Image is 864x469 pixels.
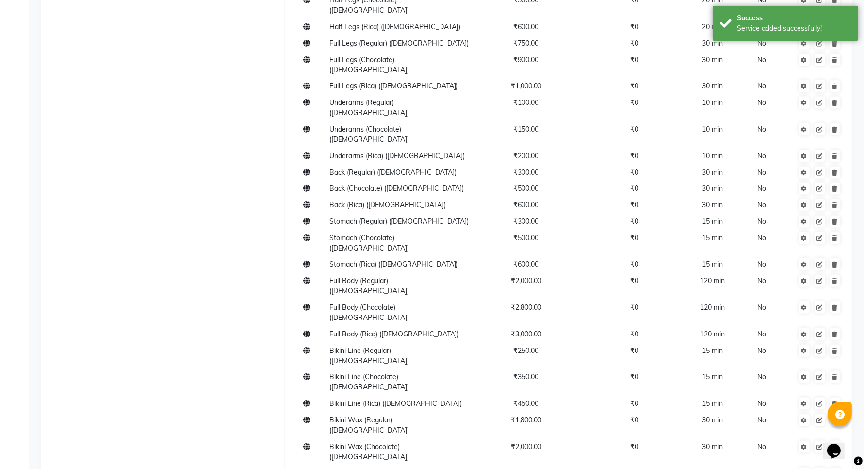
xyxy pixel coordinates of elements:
span: ₹0 [630,82,638,90]
span: Stomach (Chocolate) ([DEMOGRAPHIC_DATA]) [330,234,409,252]
span: 15 min [702,399,723,408]
span: 120 min [700,276,725,285]
span: Full Body (Chocolate) ([DEMOGRAPHIC_DATA]) [330,303,409,322]
span: ₹0 [630,184,638,193]
div: Service added successfully! [737,23,851,33]
span: ₹250.00 [514,346,539,355]
span: ₹0 [630,168,638,177]
span: No [757,82,766,90]
span: No [757,184,766,193]
span: ₹0 [630,234,638,242]
span: 120 min [700,330,725,338]
span: ₹0 [630,399,638,408]
span: ₹500.00 [514,234,539,242]
iframe: chat widget [823,430,854,459]
span: 120 min [700,303,725,312]
span: Full Legs (Regular) ([DEMOGRAPHIC_DATA]) [330,39,469,48]
span: 30 min [702,55,723,64]
span: No [757,168,766,177]
span: Bikini Wax (Chocolate) ([DEMOGRAPHIC_DATA]) [330,442,409,461]
span: 30 min [702,416,723,424]
span: 15 min [702,217,723,226]
span: No [757,372,766,381]
span: ₹0 [630,346,638,355]
span: Back (Chocolate) ([DEMOGRAPHIC_DATA]) [330,184,464,193]
span: ₹300.00 [514,168,539,177]
span: ₹0 [630,125,638,134]
span: 15 min [702,372,723,381]
span: ₹350.00 [514,372,539,381]
span: Full Body (Regular) ([DEMOGRAPHIC_DATA]) [330,276,409,295]
span: ₹100.00 [514,98,539,107]
span: ₹0 [630,151,638,160]
span: Full Legs (Rica) ([DEMOGRAPHIC_DATA]) [330,82,458,90]
span: ₹0 [630,330,638,338]
span: ₹600.00 [514,201,539,209]
span: ₹150.00 [514,125,539,134]
span: No [757,151,766,160]
span: No [757,330,766,338]
span: Bikini Line (Chocolate) ([DEMOGRAPHIC_DATA]) [330,372,409,391]
span: 20 min [702,22,723,31]
span: 15 min [702,346,723,355]
span: ₹0 [630,303,638,312]
span: No [757,276,766,285]
span: ₹0 [630,39,638,48]
span: 30 min [702,168,723,177]
span: ₹0 [630,372,638,381]
span: 30 min [702,442,723,451]
span: No [757,98,766,107]
span: ₹1,000.00 [511,82,541,90]
span: Half Legs (Rica) ([DEMOGRAPHIC_DATA]) [330,22,461,31]
span: 10 min [702,125,723,134]
span: ₹300.00 [514,217,539,226]
span: No [757,303,766,312]
span: Full Legs (Chocolate) ([DEMOGRAPHIC_DATA]) [330,55,409,74]
span: No [757,39,766,48]
span: ₹0 [630,98,638,107]
span: ₹600.00 [514,260,539,268]
span: 10 min [702,98,723,107]
span: No [757,234,766,242]
span: ₹2,000.00 [511,442,541,451]
span: ₹2,800.00 [511,303,541,312]
span: ₹3,000.00 [511,330,541,338]
span: No [757,125,766,134]
span: ₹600.00 [514,22,539,31]
span: ₹0 [630,217,638,226]
span: 30 min [702,201,723,209]
span: ₹0 [630,416,638,424]
span: No [757,442,766,451]
span: Bikini Wax (Regular) ([DEMOGRAPHIC_DATA]) [330,416,409,435]
span: ₹2,000.00 [511,276,541,285]
span: ₹900.00 [514,55,539,64]
span: ₹500.00 [514,184,539,193]
span: Underarms (Rica) ([DEMOGRAPHIC_DATA]) [330,151,465,160]
span: Stomach (Regular) ([DEMOGRAPHIC_DATA]) [330,217,469,226]
span: ₹200.00 [514,151,539,160]
span: 15 min [702,234,723,242]
span: 30 min [702,82,723,90]
span: Underarms (Regular) ([DEMOGRAPHIC_DATA]) [330,98,409,117]
span: ₹0 [630,442,638,451]
span: ₹1,800.00 [511,416,541,424]
span: No [757,201,766,209]
span: Back (Rica) ([DEMOGRAPHIC_DATA]) [330,201,446,209]
span: ₹0 [630,276,638,285]
span: No [757,55,766,64]
span: 15 min [702,260,723,268]
span: Back (Regular) ([DEMOGRAPHIC_DATA]) [330,168,457,177]
span: ₹0 [630,201,638,209]
span: Full Body (Rica) ([DEMOGRAPHIC_DATA]) [330,330,459,338]
span: ₹750.00 [514,39,539,48]
span: Stomach (Rica) ([DEMOGRAPHIC_DATA]) [330,260,458,268]
span: No [757,399,766,408]
span: 30 min [702,39,723,48]
span: ₹450.00 [514,399,539,408]
span: No [757,416,766,424]
span: 10 min [702,151,723,160]
span: Bikini Line (Regular) ([DEMOGRAPHIC_DATA]) [330,346,409,365]
span: Bikini Line (Rica) ([DEMOGRAPHIC_DATA]) [330,399,462,408]
span: No [757,217,766,226]
span: ₹0 [630,260,638,268]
